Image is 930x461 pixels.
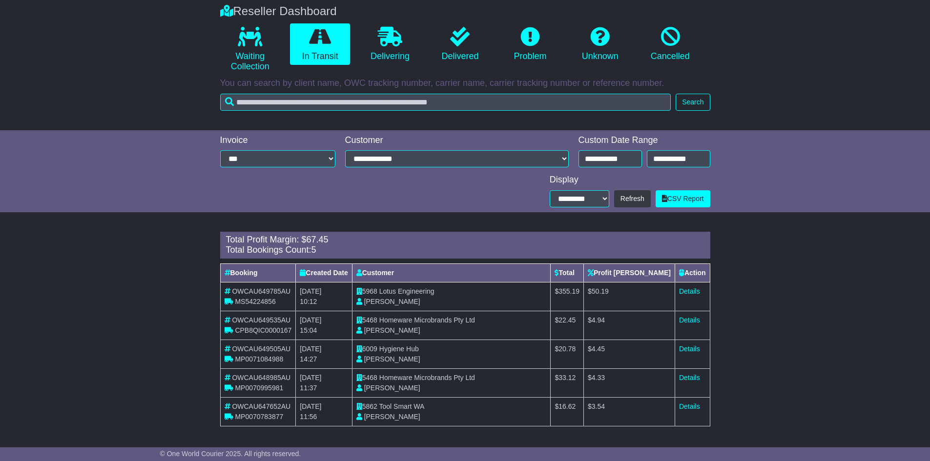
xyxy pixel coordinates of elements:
[235,298,275,305] span: MS54224856
[640,23,700,65] a: Cancelled
[300,316,321,324] span: [DATE]
[300,374,321,381] span: [DATE]
[220,23,280,76] a: Waiting Collection
[592,345,605,353] span: 4.45
[679,316,700,324] a: Details
[584,397,675,426] td: $
[579,135,710,146] div: Custom Date Range
[300,402,321,410] span: [DATE]
[232,374,290,381] span: OWCAU648985AU
[364,355,420,363] span: [PERSON_NAME]
[362,402,377,410] span: 5862
[379,402,425,410] span: Tool Smart WA
[290,23,350,65] a: In Transit
[220,78,710,89] p: You can search by client name, OWC tracking number, carrier name, carrier tracking number or refe...
[300,384,317,392] span: 11:37
[360,23,420,65] a: Delivering
[226,245,704,256] div: Total Bookings Count:
[656,190,710,207] a: CSV Report
[232,402,290,410] span: OWCAU647652AU
[592,287,609,295] span: 50.19
[584,368,675,397] td: $
[551,397,584,426] td: $
[300,355,317,363] span: 14:27
[379,345,419,353] span: Hygiene Hub
[592,402,605,410] span: 3.54
[379,374,475,381] span: Homeware Microbrands Pty Ltd
[232,316,290,324] span: OWCAU649535AU
[558,402,576,410] span: 16.62
[558,287,579,295] span: 355.19
[300,326,317,334] span: 15:04
[679,345,700,353] a: Details
[364,326,420,334] span: [PERSON_NAME]
[226,235,704,245] div: Total Profit Margin: $
[584,311,675,340] td: $
[430,23,490,65] a: Delivered
[235,355,283,363] span: MP0071084988
[232,345,290,353] span: OWCAU649505AU
[558,345,576,353] span: 20.78
[215,4,715,19] div: Reseller Dashboard
[675,263,710,282] th: Action
[296,263,352,282] th: Created Date
[584,263,675,282] th: Profit [PERSON_NAME]
[551,368,584,397] td: $
[362,316,377,324] span: 5468
[584,340,675,368] td: $
[679,402,700,410] a: Details
[558,374,576,381] span: 33.12
[362,287,377,295] span: 5968
[232,287,290,295] span: OWCAU649785AU
[592,316,605,324] span: 4.94
[679,374,700,381] a: Details
[500,23,560,65] a: Problem
[362,345,377,353] span: 6009
[379,287,434,295] span: Lotus Engineering
[352,263,551,282] th: Customer
[345,135,569,146] div: Customer
[550,175,710,185] div: Display
[362,374,377,381] span: 5468
[570,23,630,65] a: Unknown
[379,316,475,324] span: Homeware Microbrands Pty Ltd
[311,245,316,255] span: 5
[235,413,283,421] span: MP0070783877
[300,345,321,353] span: [DATE]
[364,298,420,305] span: [PERSON_NAME]
[300,413,317,421] span: 11:56
[551,340,584,368] td: $
[220,135,335,146] div: Invoice
[558,316,576,324] span: 22.45
[300,298,317,305] span: 10:12
[364,384,420,392] span: [PERSON_NAME]
[364,413,420,421] span: [PERSON_NAME]
[220,263,296,282] th: Booking
[676,94,710,111] button: Search
[592,374,605,381] span: 4.33
[551,263,584,282] th: Total
[551,311,584,340] td: $
[551,282,584,311] td: $
[160,450,301,458] span: © One World Courier 2025. All rights reserved.
[307,235,329,244] span: 67.45
[679,287,700,295] a: Details
[614,190,651,207] button: Refresh
[584,282,675,311] td: $
[235,326,291,334] span: CPB8QIC0000167
[300,287,321,295] span: [DATE]
[235,384,283,392] span: MP0070995981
